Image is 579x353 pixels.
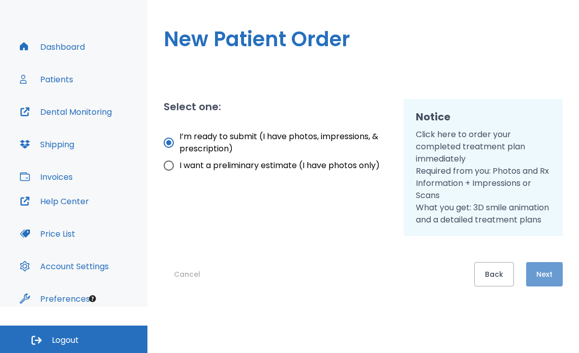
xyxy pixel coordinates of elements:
[14,35,91,59] button: Dashboard
[164,262,210,286] button: Cancel
[179,131,383,155] span: I’m ready to submit (I have photos, impressions, & prescription)
[526,262,563,286] button: Next
[14,286,96,311] button: Preferences
[14,221,81,246] button: Price List
[416,109,551,124] h2: Notice
[164,99,221,114] h2: Select one:
[14,189,95,213] button: Help Center
[474,262,514,286] button: Back
[88,294,97,303] div: Tooltip anchor
[164,24,563,54] h1: New Patient Order
[14,67,79,91] button: Patients
[14,165,79,189] button: Invoices
[179,159,380,172] span: I want a preliminary estimate (I have photos only)
[14,132,80,156] button: Shipping
[14,254,115,278] button: Account Settings
[52,335,79,346] span: Logout
[416,129,551,226] p: Click here to order your completed treatment plan immediately Required from you: Photos and Rx In...
[14,100,118,124] button: Dental Monitoring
